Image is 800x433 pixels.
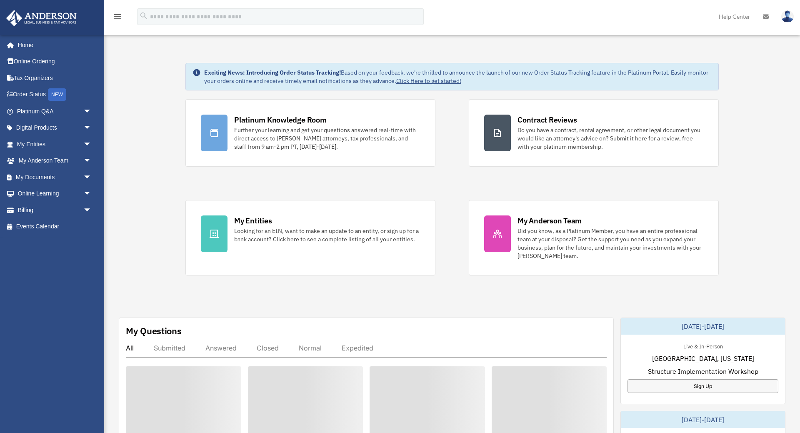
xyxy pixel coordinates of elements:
a: My Anderson Teamarrow_drop_down [6,153,104,169]
div: Contract Reviews [517,115,577,125]
i: search [139,11,148,20]
a: Events Calendar [6,218,104,235]
div: Looking for an EIN, want to make an update to an entity, or sign up for a bank account? Click her... [234,227,420,243]
div: NEW [48,88,66,101]
a: Platinum Q&Aarrow_drop_down [6,103,104,120]
span: arrow_drop_down [83,202,100,219]
div: Live & In-Person [677,341,730,350]
span: arrow_drop_down [83,103,100,120]
a: Platinum Knowledge Room Further your learning and get your questions answered real-time with dire... [185,99,435,167]
div: [DATE]-[DATE] [621,411,785,428]
div: Normal [299,344,322,352]
div: [DATE]-[DATE] [621,318,785,335]
a: My Documentsarrow_drop_down [6,169,104,185]
div: Submitted [154,344,185,352]
a: Online Ordering [6,53,104,70]
i: menu [112,12,122,22]
div: Further your learning and get your questions answered real-time with direct access to [PERSON_NAM... [234,126,420,151]
div: Based on your feedback, we're thrilled to announce the launch of our new Order Status Tracking fe... [204,68,712,85]
span: arrow_drop_down [83,153,100,170]
a: Digital Productsarrow_drop_down [6,120,104,136]
a: Billingarrow_drop_down [6,202,104,218]
img: User Pic [781,10,794,23]
a: My Anderson Team Did you know, as a Platinum Member, you have an entire professional team at your... [469,200,719,275]
span: arrow_drop_down [83,136,100,153]
img: Anderson Advisors Platinum Portal [4,10,79,26]
div: Platinum Knowledge Room [234,115,327,125]
a: Sign Up [627,379,778,393]
div: Do you have a contract, rental agreement, or other legal document you would like an attorney's ad... [517,126,703,151]
div: My Questions [126,325,182,337]
div: Did you know, as a Platinum Member, you have an entire professional team at your disposal? Get th... [517,227,703,260]
div: All [126,344,134,352]
a: Online Learningarrow_drop_down [6,185,104,202]
a: Home [6,37,100,53]
a: menu [112,15,122,22]
span: arrow_drop_down [83,185,100,203]
div: Expedited [342,344,373,352]
div: Answered [205,344,237,352]
a: My Entities Looking for an EIN, want to make an update to an entity, or sign up for a bank accoun... [185,200,435,275]
a: Tax Organizers [6,70,104,86]
span: arrow_drop_down [83,120,100,137]
a: Order StatusNEW [6,86,104,103]
a: Click Here to get started! [396,77,461,85]
div: My Anderson Team [517,215,582,226]
a: My Entitiesarrow_drop_down [6,136,104,153]
span: Structure Implementation Workshop [648,366,758,376]
strong: Exciting News: Introducing Order Status Tracking! [204,69,341,76]
span: arrow_drop_down [83,169,100,186]
div: Closed [257,344,279,352]
span: [GEOGRAPHIC_DATA], [US_STATE] [652,353,754,363]
a: Contract Reviews Do you have a contract, rental agreement, or other legal document you would like... [469,99,719,167]
div: My Entities [234,215,272,226]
